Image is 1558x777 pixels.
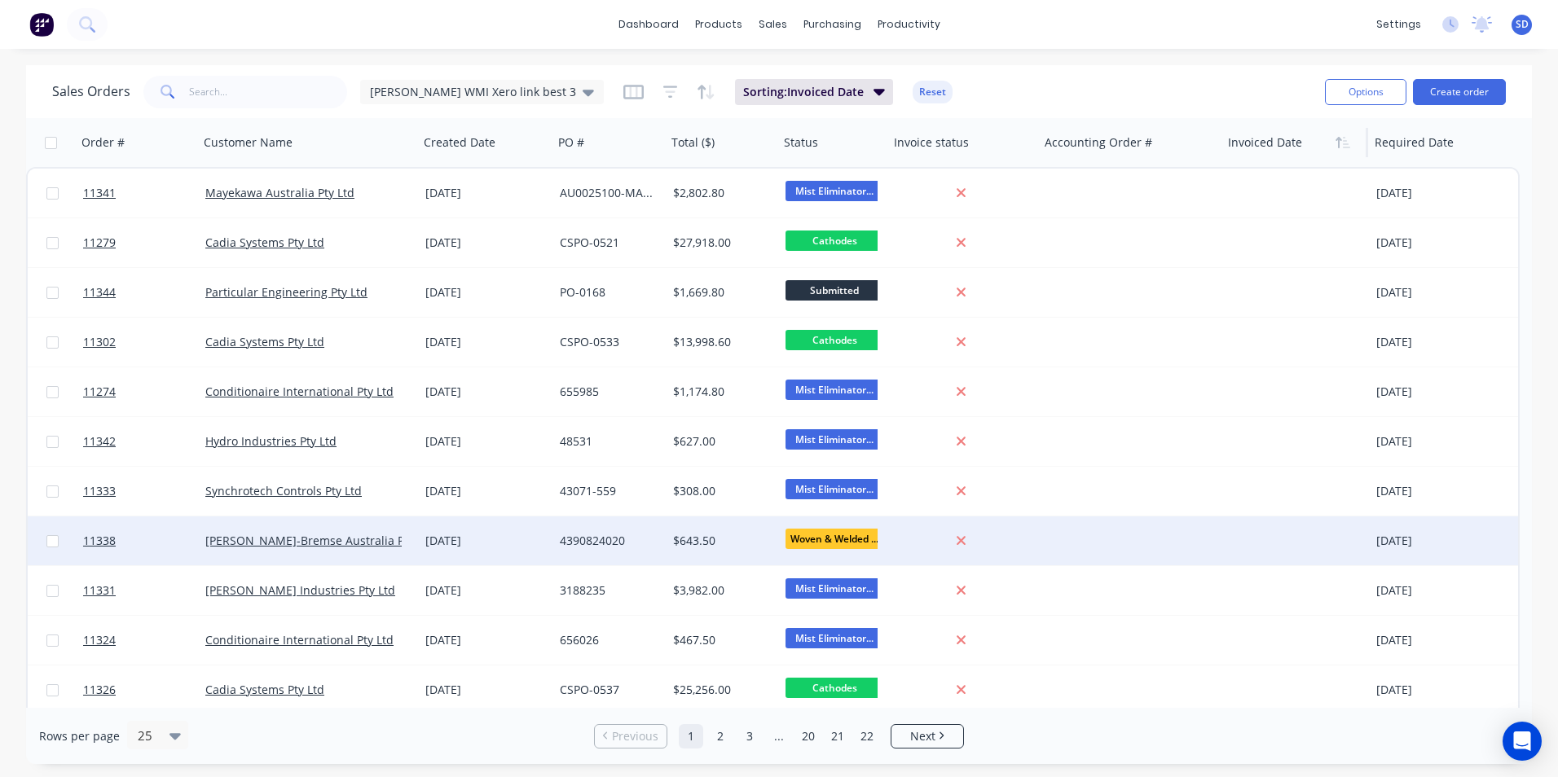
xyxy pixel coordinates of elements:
[205,235,324,250] a: Cadia Systems Pty Ltd
[425,235,547,251] div: [DATE]
[204,134,293,151] div: Customer Name
[1376,533,1506,549] div: [DATE]
[825,724,850,748] a: Page 21
[189,76,348,108] input: Search...
[1376,433,1506,450] div: [DATE]
[560,682,655,698] div: CSPO-0537
[83,218,205,267] a: 11279
[1376,582,1506,599] div: [DATE]
[786,380,883,400] span: Mist Eliminator...
[673,632,768,648] div: $467.50
[205,185,354,200] a: Mayekawa Australia Pty Ltd
[1376,384,1506,400] div: [DATE]
[83,566,205,615] a: 11331
[673,682,768,698] div: $25,256.00
[1376,632,1506,648] div: [DATE]
[83,367,205,416] a: 11274
[83,582,116,599] span: 11331
[1325,79,1406,105] button: Options
[83,417,205,466] a: 11342
[560,582,655,599] div: 3188235
[83,384,116,400] span: 11274
[425,334,547,350] div: [DATE]
[205,682,324,697] a: Cadia Systems Pty Ltd
[558,134,584,151] div: PO #
[83,616,205,665] a: 11324
[673,483,768,499] div: $308.00
[673,235,768,251] div: $27,918.00
[1413,79,1506,105] button: Create order
[1375,134,1454,151] div: Required Date
[425,384,547,400] div: [DATE]
[425,483,547,499] div: [DATE]
[83,682,116,698] span: 11326
[1045,134,1152,151] div: Accounting Order #
[560,334,655,350] div: CSPO-0533
[786,678,883,698] span: Cathodes
[1368,12,1429,37] div: settings
[52,84,130,99] h1: Sales Orders
[869,12,948,37] div: productivity
[425,582,547,599] div: [DATE]
[205,582,395,598] a: [PERSON_NAME] Industries Pty Ltd
[786,230,883,251] span: Cathodes
[83,533,116,549] span: 11338
[673,582,768,599] div: $3,982.00
[560,384,655,400] div: 655985
[81,134,125,151] div: Order #
[370,83,576,100] span: [PERSON_NAME] WMI Xero link best 3
[83,467,205,516] a: 11333
[425,284,547,301] div: [DATE]
[39,728,120,744] span: Rows per page
[673,433,768,450] div: $627.00
[708,724,733,748] a: Page 2
[83,268,205,317] a: 11344
[673,533,768,549] div: $643.50
[786,280,883,301] span: Submitted
[205,632,394,647] a: Conditionaire International Pty Ltd
[205,433,337,449] a: Hydro Industries Pty Ltd
[425,185,547,201] div: [DATE]
[1376,682,1506,698] div: [DATE]
[687,12,750,37] div: products
[83,235,116,251] span: 11279
[767,724,791,748] a: Jump forward
[673,284,768,301] div: $1,669.80
[560,533,655,549] div: 4390824020
[560,235,655,251] div: CSPO-0521
[425,433,547,450] div: [DATE]
[786,181,883,201] span: Mist Eliminator...
[673,185,768,201] div: $2,802.80
[795,12,869,37] div: purchasing
[786,628,883,648] span: Mist Eliminator...
[786,529,883,549] span: Woven & Welded ...
[83,318,205,367] a: 11302
[595,728,667,744] a: Previous page
[83,516,205,565] a: 11338
[425,632,547,648] div: [DATE]
[560,433,655,450] div: 48531
[205,334,324,349] a: Cadia Systems Pty Ltd
[671,134,715,151] div: Total ($)
[205,284,367,300] a: Particular Engineering Pty Ltd
[1376,235,1506,251] div: [DATE]
[1376,483,1506,499] div: [DATE]
[673,384,768,400] div: $1,174.80
[83,665,205,714] a: 11326
[83,632,116,648] span: 11324
[743,84,864,100] span: Sorting: Invoiced Date
[891,728,963,744] a: Next page
[894,134,969,151] div: Invoice status
[796,724,821,748] a: Page 20
[1503,722,1542,761] div: Open Intercom Messenger
[910,728,935,744] span: Next
[1376,185,1506,201] div: [DATE]
[786,429,883,450] span: Mist Eliminator...
[425,682,547,698] div: [DATE]
[786,330,883,350] span: Cathodes
[560,284,655,301] div: PO-0168
[673,334,768,350] div: $13,998.60
[735,79,893,105] button: Sorting:Invoiced Date
[205,483,362,498] a: Synchrotech Controls Pty Ltd
[588,724,970,748] ul: Pagination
